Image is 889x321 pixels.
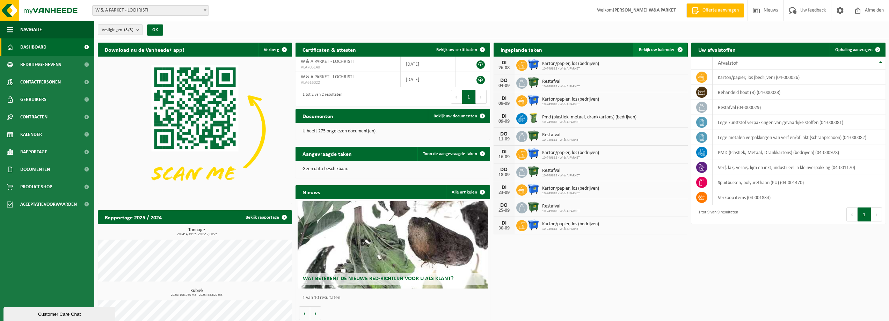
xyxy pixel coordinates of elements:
[401,72,456,87] td: [DATE]
[3,306,117,321] iframe: chat widget
[713,100,886,115] td: restafval (04-000029)
[417,147,489,161] a: Toon de aangevraagde taken
[497,167,511,173] div: DO
[303,129,483,134] p: U heeft 275 ongelezen document(en).
[98,210,169,224] h2: Rapportage 2025 / 2024
[101,233,292,236] span: 2024: 4,191 t - 2025: 2,605 t
[433,114,477,118] span: Bekijk uw documenten
[303,276,453,282] span: Wat betekent de nieuwe RED-richtlijn voor u als klant?
[296,147,359,160] h2: Aangevraagde taken
[299,306,310,320] button: Vorige
[542,174,580,178] span: 10-749818 - W & A PARKET
[301,80,395,86] span: VLA616022
[296,185,327,199] h2: Nieuws
[98,43,191,56] h2: Download nu de Vanheede+ app!
[542,97,599,102] span: Karton/papier, los (bedrijven)
[713,115,886,130] td: lege kunststof verpakkingen van gevaarlijke stoffen (04-000081)
[497,114,511,119] div: DI
[401,57,456,72] td: [DATE]
[310,306,321,320] button: Volgende
[20,21,42,38] span: Navigatie
[451,90,462,104] button: Previous
[462,90,476,104] button: 1
[713,190,886,205] td: verkoop items (04-001834)
[101,293,292,297] span: 2024: 106,760 m3 - 2025: 53,620 m3
[542,191,599,196] span: 10-749818 - W & A PARKET
[423,152,477,156] span: Toon de aangevraagde taken
[299,89,342,104] div: 1 tot 2 van 2 resultaten
[542,138,580,142] span: 10-749818 - W & A PARKET
[303,296,486,300] p: 1 van 10 resultaten
[20,196,77,213] span: Acceptatievoorwaarden
[101,228,292,236] h3: Tonnage
[497,83,511,88] div: 04-09
[527,112,539,124] img: WB-0240-HPE-GN-50
[542,209,580,213] span: 10-749818 - W & A PARKET
[497,185,511,190] div: DI
[527,59,539,71] img: WB-1100-HPE-BE-01
[497,131,511,137] div: DO
[296,43,363,56] h2: Certificaten & attesten
[713,145,886,160] td: PMD (Plastiek, Metaal, Drankkartons) (bedrijven) (04-000978)
[20,161,50,178] span: Documenten
[542,120,636,124] span: 10-749818 - W & A PARKET
[428,109,489,123] a: Bekijk uw documenten
[718,60,738,66] span: Afvalstof
[858,207,871,221] button: 1
[497,149,511,155] div: DI
[713,70,886,85] td: karton/papier, los (bedrijven) (04-000026)
[124,28,133,32] count: (3/3)
[258,43,291,57] button: Verberg
[613,8,676,13] strong: [PERSON_NAME] W&A PARKET
[264,48,279,52] span: Verberg
[436,48,477,52] span: Bekijk uw certificaten
[431,43,489,57] a: Bekijk uw certificaten
[102,25,133,35] span: Vestigingen
[542,227,599,231] span: 10-749818 - W & A PARKET
[98,24,143,35] button: Vestigingen(3/3)
[542,85,580,89] span: 10-749818 - W & A PARKET
[303,167,483,172] p: Geen data beschikbaar.
[20,178,52,196] span: Product Shop
[497,173,511,177] div: 18-09
[20,56,61,73] span: Bedrijfsgegevens
[542,67,599,71] span: 10-749818 - W & A PARKET
[497,101,511,106] div: 09-09
[240,210,291,224] a: Bekijk rapportage
[93,6,209,15] span: W & A PARKET - LOCHRISTI
[20,126,42,143] span: Kalender
[446,185,489,199] a: Alle artikelen
[20,91,46,108] span: Gebruikers
[527,166,539,177] img: WB-1100-HPE-GN-01
[542,186,599,191] span: Karton/papier, los (bedrijven)
[497,220,511,226] div: DI
[497,203,511,208] div: DO
[497,78,511,83] div: DO
[846,207,858,221] button: Previous
[542,221,599,227] span: Karton/papier, los (bedrijven)
[542,102,599,107] span: 10-749818 - W & A PARKET
[871,207,882,221] button: Next
[476,90,487,104] button: Next
[713,130,886,145] td: lege metalen verpakkingen van verf en/of inkt (schraapschoon) (04-000082)
[542,79,580,85] span: Restafval
[497,96,511,101] div: DI
[542,61,599,67] span: Karton/papier, los (bedrijven)
[542,150,599,156] span: Karton/papier, los (bedrijven)
[691,43,743,56] h2: Uw afvalstoffen
[701,7,741,14] span: Offerte aanvragen
[713,175,886,190] td: spuitbussen, polyurethaan (PU) (04-001470)
[497,137,511,142] div: 11-09
[542,168,580,174] span: Restafval
[527,130,539,142] img: WB-1100-HPE-GN-01
[497,66,511,71] div: 26-08
[713,85,886,100] td: behandeld hout (B) (04-000028)
[542,204,580,209] span: Restafval
[542,132,580,138] span: Restafval
[633,43,687,57] a: Bekijk uw kalender
[98,57,292,202] img: Download de VHEPlus App
[301,65,395,70] span: VLA705140
[20,38,46,56] span: Dashboard
[497,190,511,195] div: 23-09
